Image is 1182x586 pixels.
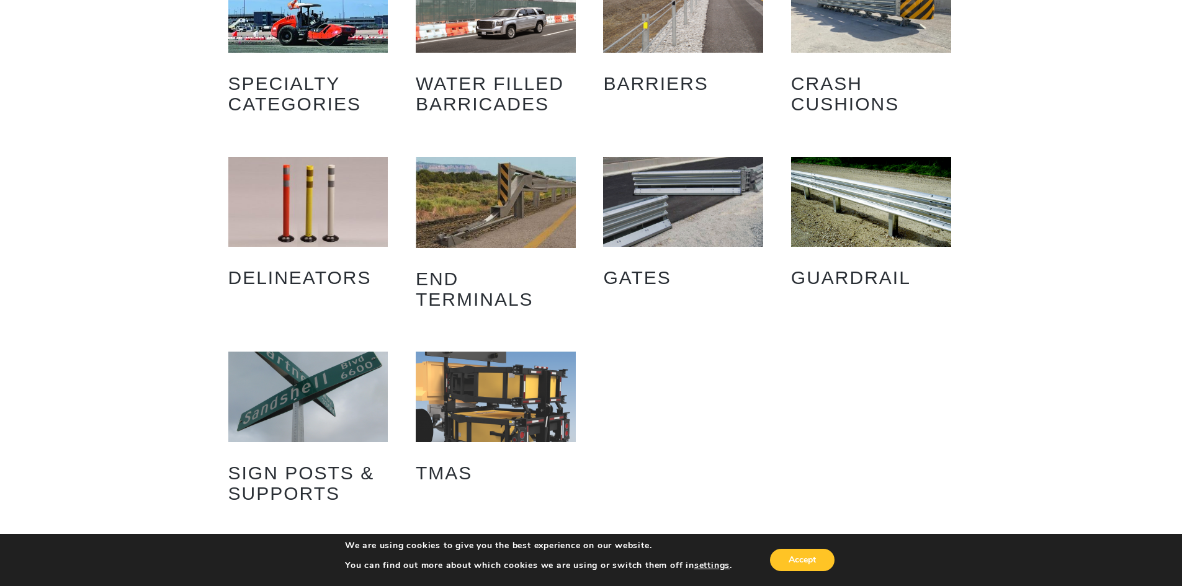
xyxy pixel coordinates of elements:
img: Delineators [228,157,388,247]
h2: Crash Cushions [791,64,951,123]
h2: Gates [603,258,763,297]
a: Visit product category Delineators [228,157,388,297]
a: Visit product category Sign Posts & Supports [228,352,388,512]
h2: Water Filled Barricades [416,64,576,123]
img: Guardrail [791,157,951,247]
h2: Barriers [603,64,763,103]
img: End Terminals [416,157,576,247]
a: Visit product category Gates [603,157,763,297]
h2: TMAs [416,453,576,492]
h2: Specialty Categories [228,64,388,123]
h2: Sign Posts & Supports [228,453,388,513]
img: TMAs [416,352,576,442]
p: We are using cookies to give you the best experience on our website. [345,540,732,551]
button: settings [694,560,730,571]
h2: Guardrail [791,258,951,297]
h2: Delineators [228,258,388,297]
h2: End Terminals [416,259,576,319]
p: You can find out more about which cookies we are using or switch them off in . [345,560,732,571]
a: Visit product category Guardrail [791,157,951,297]
a: Visit product category TMAs [416,352,576,492]
img: Sign Posts & Supports [228,352,388,442]
img: Gates [603,157,763,247]
button: Accept [770,549,835,571]
a: Visit product category End Terminals [416,157,576,318]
